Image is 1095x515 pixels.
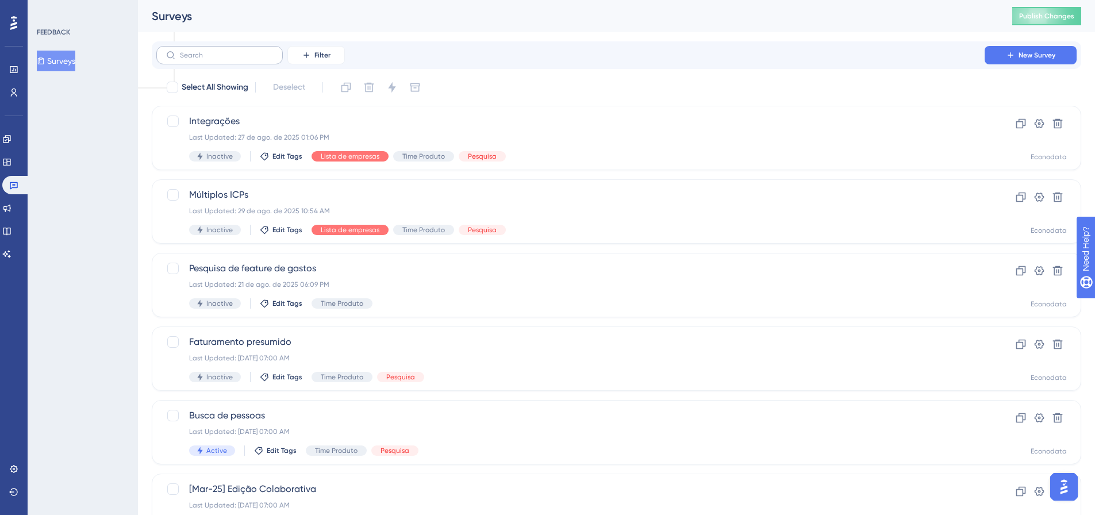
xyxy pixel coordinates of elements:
[189,501,952,510] div: Last Updated: [DATE] 07:00 AM
[189,427,952,436] div: Last Updated: [DATE] 07:00 AM
[1012,7,1081,25] button: Publish Changes
[254,446,297,455] button: Edit Tags
[1019,51,1055,60] span: New Survey
[206,152,233,161] span: Inactive
[206,372,233,382] span: Inactive
[1019,11,1074,21] span: Publish Changes
[1031,299,1067,309] div: Econodata
[189,114,952,128] span: Integrações
[189,262,952,275] span: Pesquisa de feature de gastos
[1031,447,1067,456] div: Econodata
[1031,373,1067,382] div: Econodata
[206,446,227,455] span: Active
[321,299,363,308] span: Time Produto
[287,46,345,64] button: Filter
[381,446,409,455] span: Pesquisa
[272,299,302,308] span: Edit Tags
[189,188,952,202] span: Múltiplos ICPs
[263,77,316,98] button: Deselect
[260,225,302,235] button: Edit Tags
[468,225,497,235] span: Pesquisa
[27,3,72,17] span: Need Help?
[189,353,952,363] div: Last Updated: [DATE] 07:00 AM
[321,372,363,382] span: Time Produto
[37,51,75,71] button: Surveys
[402,152,445,161] span: Time Produto
[468,152,497,161] span: Pesquisa
[189,409,952,422] span: Busca de pessoas
[273,80,305,94] span: Deselect
[321,152,379,161] span: Lista de empresas
[1031,152,1067,162] div: Econodata
[189,206,952,216] div: Last Updated: 29 de ago. de 2025 10:54 AM
[182,80,248,94] span: Select All Showing
[180,51,273,59] input: Search
[1031,226,1067,235] div: Econodata
[314,51,331,60] span: Filter
[315,446,358,455] span: Time Produto
[189,482,952,496] span: [Mar-25] Edição Colaborativa
[1047,470,1081,504] iframe: UserGuiding AI Assistant Launcher
[272,152,302,161] span: Edit Tags
[402,225,445,235] span: Time Produto
[260,372,302,382] button: Edit Tags
[272,225,302,235] span: Edit Tags
[206,299,233,308] span: Inactive
[206,225,233,235] span: Inactive
[189,133,952,142] div: Last Updated: 27 de ago. de 2025 01:06 PM
[189,280,952,289] div: Last Updated: 21 de ago. de 2025 06:09 PM
[985,46,1077,64] button: New Survey
[321,225,379,235] span: Lista de empresas
[260,299,302,308] button: Edit Tags
[260,152,302,161] button: Edit Tags
[272,372,302,382] span: Edit Tags
[386,372,415,382] span: Pesquisa
[37,28,70,37] div: FEEDBACK
[189,335,952,349] span: Faturamento presumido
[152,8,983,24] div: Surveys
[267,446,297,455] span: Edit Tags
